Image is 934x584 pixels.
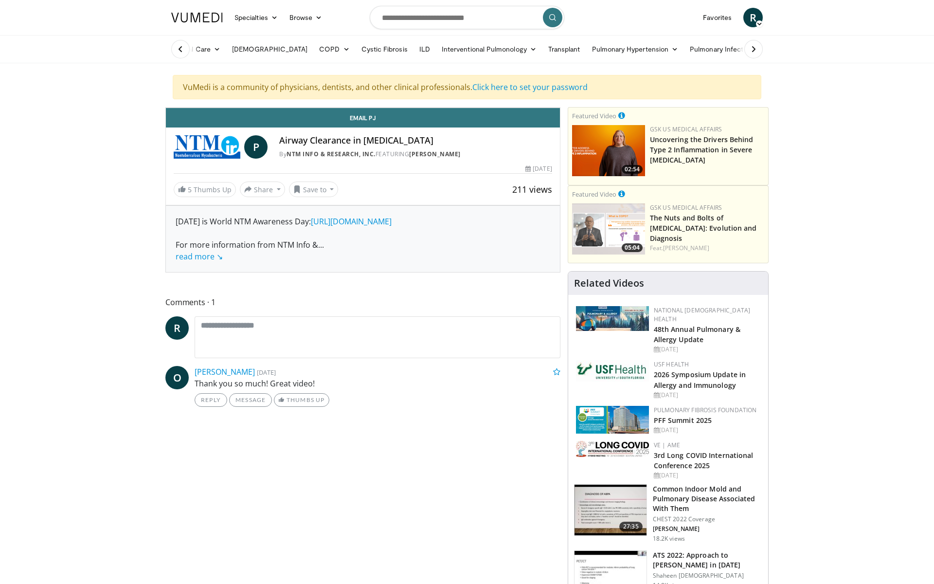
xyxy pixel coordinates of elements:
[176,251,223,262] a: read more ↘
[409,150,461,158] a: [PERSON_NAME]
[650,203,722,212] a: GSK US Medical Affairs
[572,111,616,120] small: Featured Video
[576,306,649,331] img: b90f5d12-84c1-472e-b843-5cad6c7ef911.jpg.150x105_q85_autocrop_double_scale_upscale_version-0.2.jpg
[650,135,754,164] a: Uncovering the Drivers Behind Type 2 Inflammation in Severe [MEDICAL_DATA]
[257,368,276,377] small: [DATE]
[572,125,645,176] img: 763bf435-924b-49ae-a76d-43e829d5b92f.png.150x105_q85_crop-smart_upscale.png
[572,125,645,176] a: 02:54
[311,216,392,227] a: [URL][DOMAIN_NAME]
[195,378,560,389] p: Thank you so much! Great video!
[572,203,645,255] a: 05:04
[166,108,560,128] a: Email Pj
[619,522,643,531] span: 27:35
[654,306,751,323] a: National [DEMOGRAPHIC_DATA] Health
[684,39,768,59] a: Pulmonary Infection
[313,39,355,59] a: COPD
[654,471,760,480] div: [DATE]
[174,135,240,159] img: NTM Info & Research, Inc.
[574,277,644,289] h4: Related Videos
[244,135,268,159] a: P
[195,393,227,407] a: Reply
[622,165,643,174] span: 02:54
[654,441,680,449] a: VE | AME
[622,243,643,252] span: 05:04
[165,366,189,389] a: O
[436,39,542,59] a: Interventional Pulmonology
[229,8,284,27] a: Specialties
[654,416,712,425] a: PFF Summit 2025
[370,6,564,29] input: Search topics, interventions
[654,451,754,470] a: 3rd Long COVID International Conference 2025
[413,39,436,59] a: ILD
[653,550,762,570] h3: ATS 2022: Approach to [PERSON_NAME] in [DATE]
[165,296,560,309] span: Comments 1
[663,244,709,252] a: [PERSON_NAME]
[287,150,376,158] a: NTM Info & Research, Inc.
[171,13,223,22] img: VuMedi Logo
[653,535,685,543] p: 18.2K views
[574,484,762,543] a: 27:35 Common Indoor Mold and Pulmonary Disease Associated With Them CHEST 2022 Coverage [PERSON_N...
[572,190,616,199] small: Featured Video
[279,135,552,146] h4: Airway Clearance in [MEDICAL_DATA]
[240,182,285,197] button: Share
[653,515,762,523] p: CHEST 2022 Coverage
[575,485,647,535] img: 7e353de0-d5d2-4f37-a0ac-0ef5f1a491ce.150x105_q85_crop-smart_upscale.jpg
[512,183,552,195] span: 211 views
[572,203,645,255] img: ee063798-7fd0-40de-9666-e00bc66c7c22.png.150x105_q85_crop-smart_upscale.png
[165,316,189,340] a: R
[650,213,757,243] a: The Nuts and Bolts of [MEDICAL_DATA]: Evolution and Diagnosis
[274,393,329,407] a: Thumbs Up
[697,8,737,27] a: Favorites
[653,484,762,513] h3: Common Indoor Mold and Pulmonary Disease Associated With Them
[650,244,764,253] div: Feat.
[654,325,740,344] a: 48th Annual Pulmonary & Allergy Update
[525,164,552,173] div: [DATE]
[188,185,192,194] span: 5
[356,39,413,59] a: Cystic Fibrosis
[173,75,761,99] div: VuMedi is a community of physicians, dentists, and other clinical professionals.
[653,525,762,533] p: [PERSON_NAME]
[289,182,339,197] button: Save to
[576,441,649,457] img: a2792a71-925c-4fc2-b8ef-8d1b21aec2f7.png.150x105_q85_autocrop_double_scale_upscale_version-0.2.jpg
[472,82,588,92] a: Click here to set your password
[576,360,649,382] img: 6ba8804a-8538-4002-95e7-a8f8012d4a11.png.150x105_q85_autocrop_double_scale_upscale_version-0.2.jpg
[195,366,255,377] a: [PERSON_NAME]
[654,391,760,400] div: [DATE]
[650,125,722,133] a: GSK US Medical Affairs
[176,216,550,262] div: [DATE] is World NTM Awareness Day: For more information from NTM Info &
[654,406,757,414] a: Pulmonary Fibrosis Foundation
[654,370,746,389] a: 2026 Symposium Update in Allergy and Immunology
[654,360,689,368] a: USF Health
[653,572,762,580] p: Shaheen [DEMOGRAPHIC_DATA]
[586,39,684,59] a: Pulmonary Hypertension
[576,406,649,434] img: 84d5d865-2f25-481a-859d-520685329e32.png.150x105_q85_autocrop_double_scale_upscale_version-0.2.png
[229,393,272,407] a: Message
[174,182,236,197] a: 5 Thumbs Up
[226,39,313,59] a: [DEMOGRAPHIC_DATA]
[279,150,552,159] div: By FEATURING
[654,426,760,435] div: [DATE]
[654,345,760,354] div: [DATE]
[284,8,328,27] a: Browse
[542,39,586,59] a: Transplant
[743,8,763,27] a: R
